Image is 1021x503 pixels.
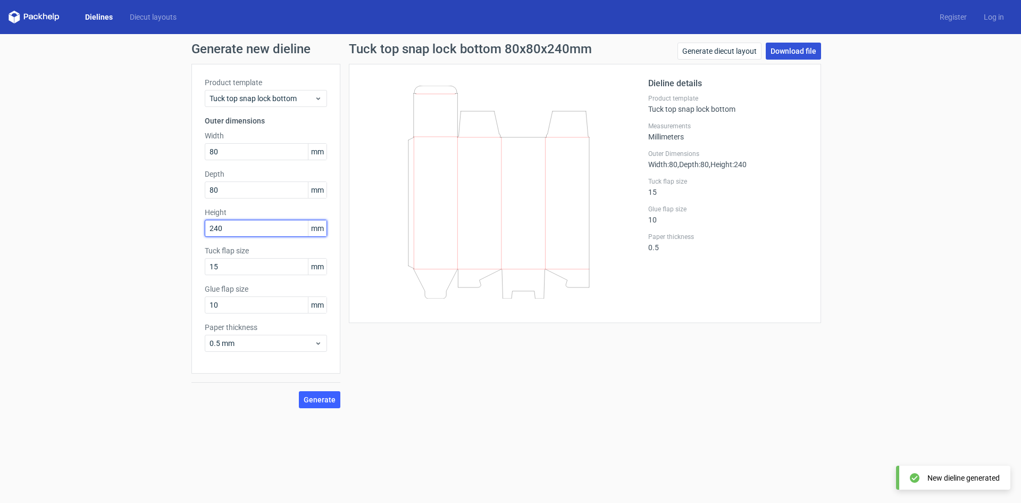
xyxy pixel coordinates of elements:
[205,322,327,333] label: Paper thickness
[927,473,1000,483] div: New dieline generated
[308,144,327,160] span: mm
[648,205,808,224] div: 10
[648,233,808,241] label: Paper thickness
[205,245,327,256] label: Tuck flap size
[205,207,327,218] label: Height
[308,220,327,236] span: mm
[975,12,1012,22] a: Log in
[308,259,327,275] span: mm
[205,284,327,294] label: Glue flap size
[210,338,314,349] span: 0.5 mm
[677,43,761,60] a: Generate diecut layout
[299,391,340,408] button: Generate
[648,94,808,113] div: Tuck top snap lock bottom
[648,177,808,196] div: 15
[648,177,808,186] label: Tuck flap size
[766,43,821,60] a: Download file
[931,12,975,22] a: Register
[709,160,747,169] span: , Height : 240
[77,12,121,22] a: Dielines
[648,160,677,169] span: Width : 80
[648,77,808,90] h2: Dieline details
[308,182,327,198] span: mm
[648,122,808,130] label: Measurements
[304,396,336,403] span: Generate
[648,150,808,158] label: Outer Dimensions
[191,43,830,55] h1: Generate new dieline
[205,169,327,179] label: Depth
[121,12,185,22] a: Diecut layouts
[308,297,327,313] span: mm
[349,43,592,55] h1: Tuck top snap lock bottom 80x80x240mm
[648,94,808,103] label: Product template
[210,93,314,104] span: Tuck top snap lock bottom
[648,233,808,252] div: 0.5
[205,77,327,88] label: Product template
[205,116,327,126] h3: Outer dimensions
[677,160,709,169] span: , Depth : 80
[648,122,808,141] div: Millimeters
[648,205,808,213] label: Glue flap size
[205,130,327,141] label: Width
